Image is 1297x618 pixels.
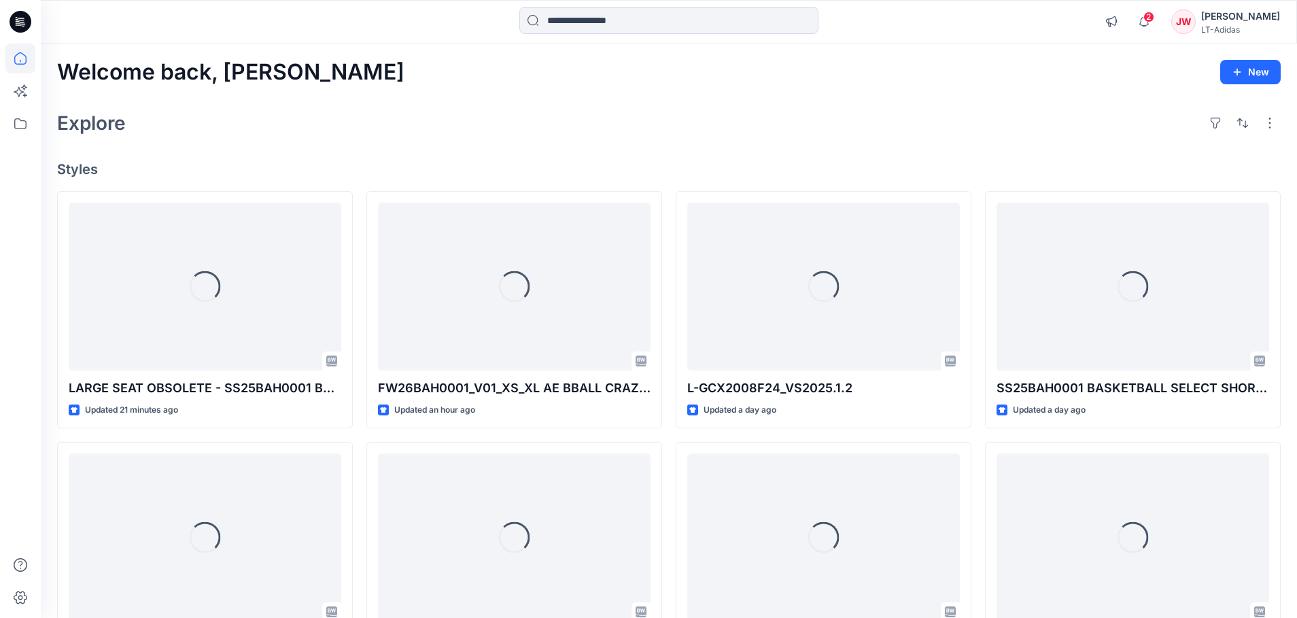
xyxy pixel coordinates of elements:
p: SS25BAH0001 BASKETBALL SELECT SHORT - REV1 [997,379,1269,398]
div: [PERSON_NAME] [1201,8,1280,24]
h2: Welcome back, [PERSON_NAME] [57,60,404,85]
div: LT-Adidas [1201,24,1280,35]
span: 2 [1143,12,1154,22]
p: L-GCX2008F24_VS2025.1.2 [687,379,960,398]
h4: Styles [57,161,1281,177]
p: Updated a day ago [1013,403,1086,417]
p: LARGE SEAT OBSOLETE - SS25BAH0001 BASKETBALL SELECT SHORT [69,379,341,398]
p: Updated an hour ago [394,403,475,417]
p: Updated a day ago [704,403,776,417]
h2: Explore [57,112,126,134]
button: New [1220,60,1281,84]
div: JW [1171,10,1196,34]
p: Updated 21 minutes ago [85,403,178,417]
p: FW26BAH0001_V01_XS_XL AE BBALL CRAZY LITE SHORT NOT APPVD [378,379,651,398]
